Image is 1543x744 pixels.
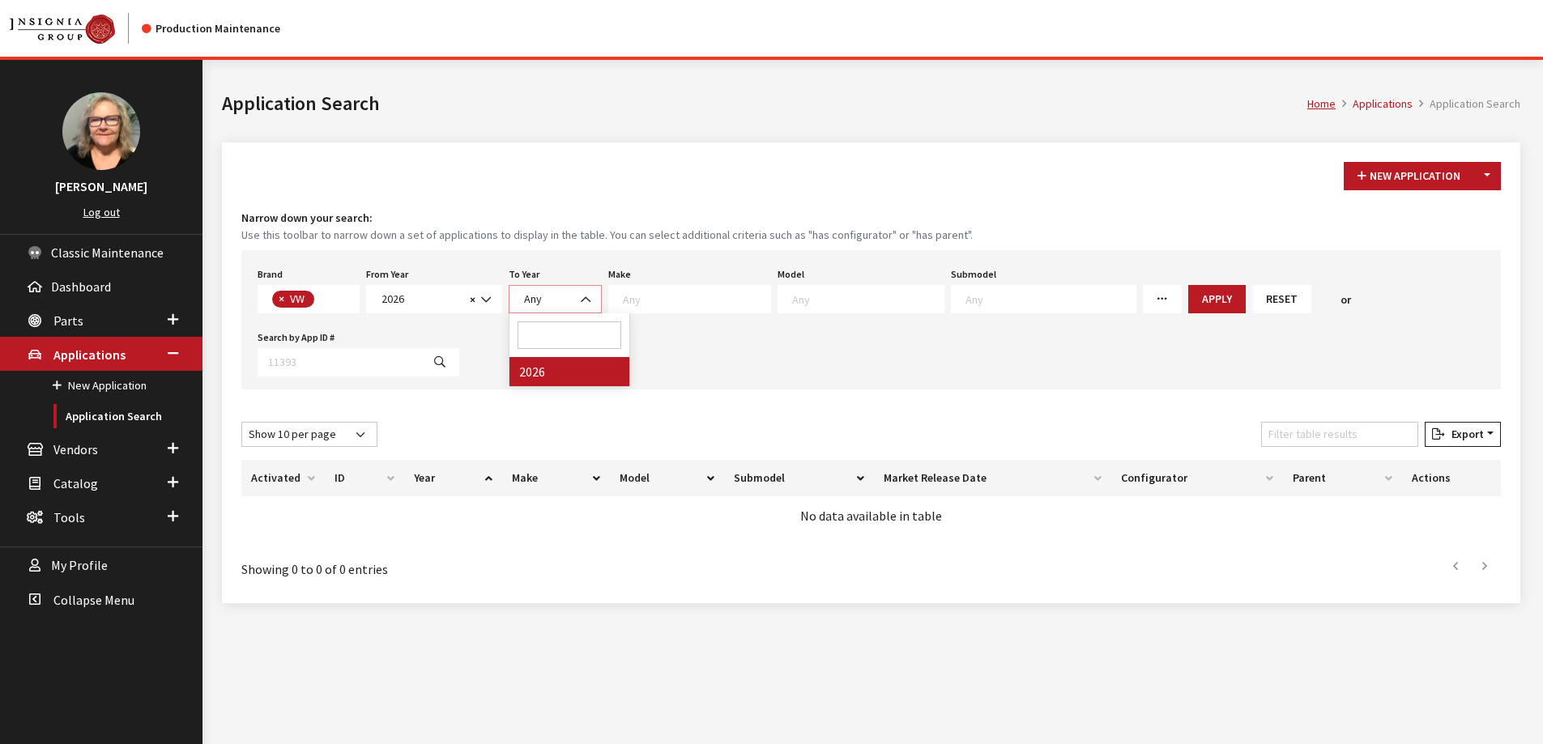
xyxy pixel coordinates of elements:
[241,548,755,579] div: Showing 0 to 0 of 0 entries
[509,267,539,282] label: To Year
[258,330,335,345] label: Search by App ID #
[53,475,98,491] span: Catalog
[724,460,874,496] th: Submodel: activate to sort column ascending
[518,321,621,349] input: Search
[1252,285,1311,313] button: Reset
[1445,427,1484,441] span: Export
[53,312,83,329] span: Parts
[53,592,134,608] span: Collapse Menu
[318,293,327,308] textarea: Search
[465,291,475,309] button: Remove all items
[404,460,502,496] th: Year: activate to sort column ascending
[1111,460,1283,496] th: Configurator: activate to sort column ascending
[222,89,1307,118] h1: Application Search
[1261,422,1418,447] input: Filter table results
[965,291,1136,306] textarea: Search
[1425,422,1501,447] button: Export
[62,92,140,170] img: Susan Dakes
[509,357,629,386] li: 2026
[377,291,465,308] span: 2026
[1402,460,1501,496] th: Actions
[241,460,325,496] th: Activated: activate to sort column ascending
[241,496,1501,535] td: No data available in table
[241,210,1501,227] h4: Narrow down your search:
[10,13,142,44] a: Insignia Group logo
[1341,291,1351,308] span: or
[279,291,284,306] span: ×
[241,227,1501,244] small: Use this toolbar to narrow down a set of applications to display in the table. You can select add...
[142,20,280,37] div: Production Maintenance
[509,285,602,313] span: Any
[1307,96,1336,111] a: Home
[778,267,804,282] label: Model
[951,267,996,282] label: Submodel
[1283,460,1402,496] th: Parent: activate to sort column ascending
[10,15,115,44] img: Catalog Maintenance
[1188,285,1246,313] button: Apply
[519,291,591,308] span: Any
[1336,96,1413,113] li: Applications
[272,291,314,308] li: VW
[502,460,609,496] th: Make: activate to sort column ascending
[325,460,404,496] th: ID: activate to sort column ascending
[792,291,944,306] textarea: Search
[608,267,631,282] label: Make
[366,285,502,313] span: 2026
[874,460,1110,496] th: Market Release Date: activate to sort column ascending
[53,509,85,525] span: Tools
[53,441,98,457] span: Vendors
[83,205,120,219] a: Log out
[524,291,542,306] span: Any
[51,278,111,295] span: Dashboard
[610,460,725,496] th: Model: activate to sort column ascending
[1413,96,1520,113] li: Application Search
[53,346,126,363] span: Applications
[51,558,108,574] span: My Profile
[470,292,475,307] span: ×
[258,267,283,282] label: Brand
[51,244,164,261] span: Classic Maintenance
[1344,162,1474,190] button: New Application
[366,267,408,282] label: From Year
[623,291,770,306] textarea: Search
[16,176,186,196] h3: [PERSON_NAME]
[288,291,309,306] span: VW
[258,348,421,376] input: 11393
[272,291,288,308] button: Remove item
